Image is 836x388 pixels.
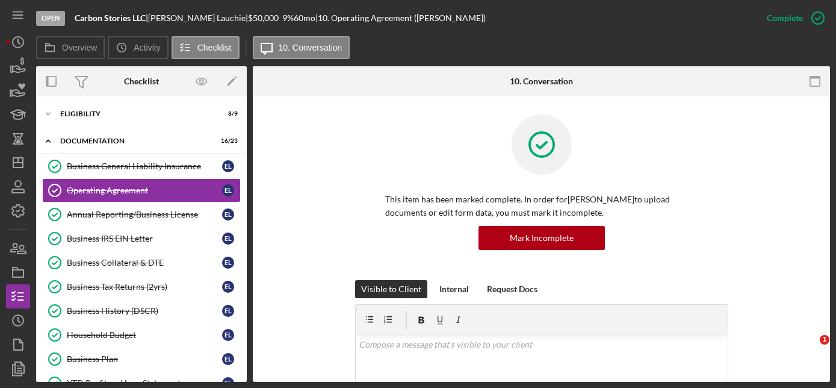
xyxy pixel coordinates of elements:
[108,36,168,59] button: Activity
[60,110,208,117] div: Eligibility
[67,234,222,243] div: Business IRS EIN Letter
[216,137,238,145] div: 16 / 23
[42,227,241,251] a: Business IRS EIN LetterEL
[481,280,543,298] button: Request Docs
[42,154,241,178] a: Business General Liability InsuranceEL
[767,6,803,30] div: Complete
[42,347,241,371] a: Business PlanEL
[355,280,427,298] button: Visible to Client
[67,330,222,340] div: Household Budget
[279,43,342,52] label: 10. Conversation
[222,329,234,341] div: E L
[62,43,97,52] label: Overview
[172,36,240,59] button: Checklist
[253,36,350,59] button: 10. Conversation
[75,13,148,23] div: |
[67,306,222,316] div: Business History (DSCR)
[36,36,105,59] button: Overview
[67,186,222,195] div: Operating Agreement
[216,110,238,117] div: 8 / 9
[222,281,234,293] div: E L
[222,257,234,269] div: E L
[42,251,241,275] a: Business Collateral & DTEEL
[36,11,65,26] div: Open
[385,193,698,220] p: This item has been marked complete. In order for [PERSON_NAME] to upload documents or edit form d...
[67,354,222,364] div: Business Plan
[222,353,234,365] div: E L
[487,280,537,298] div: Request Docs
[433,280,475,298] button: Internal
[67,210,222,219] div: Annual Reporting/Business License
[248,13,279,23] span: $50,000
[222,305,234,317] div: E L
[67,282,222,292] div: Business Tax Returns (2yrs)
[42,323,241,347] a: Household BudgetEL
[510,77,573,86] div: 10. Conversation
[42,275,241,299] a: Business Tax Returns (2yrs)EL
[42,178,241,202] a: Operating AgreementEL
[222,160,234,172] div: E L
[510,226,574,250] div: Mark Incomplete
[294,13,315,23] div: 60 mo
[820,335,829,345] span: 1
[67,378,222,388] div: YTD Profit and Loss Statement
[478,226,605,250] button: Mark Incomplete
[42,202,241,227] a: Annual Reporting/Business LicenseEL
[795,335,824,364] iframe: Intercom live chat
[67,258,222,268] div: Business Collateral & DTE
[282,13,294,23] div: 9 %
[124,77,159,86] div: Checklist
[134,43,160,52] label: Activity
[60,137,208,145] div: Documentation
[222,208,234,221] div: E L
[42,299,241,323] a: Business History (DSCR)EL
[315,13,486,23] div: | 10. Operating Agreement ([PERSON_NAME])
[361,280,421,298] div: Visible to Client
[75,13,146,23] b: Carbon Stories LLC
[148,13,248,23] div: [PERSON_NAME] Lauchie |
[755,6,830,30] button: Complete
[222,184,234,196] div: E L
[439,280,469,298] div: Internal
[222,233,234,245] div: E L
[197,43,232,52] label: Checklist
[67,161,222,171] div: Business General Liability Insurance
